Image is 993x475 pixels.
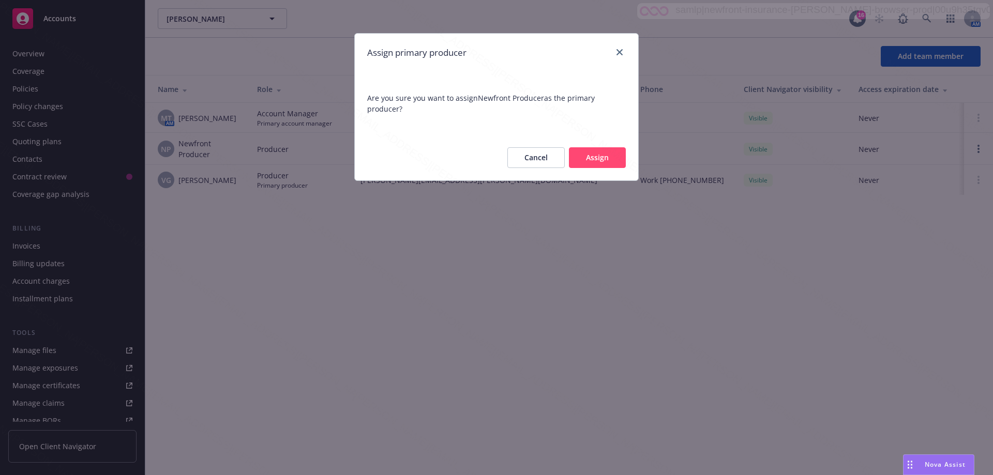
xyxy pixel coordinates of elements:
button: Assign [569,147,626,168]
button: Nova Assist [903,454,974,475]
h1: Assign primary producer [367,46,467,59]
a: close [613,46,626,58]
div: Drag to move [904,455,916,474]
span: Nova Assist [925,460,966,469]
button: Cancel [507,147,565,168]
span: Are you sure you want to assign Newfront Producer as the primary producer? [367,93,626,114]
